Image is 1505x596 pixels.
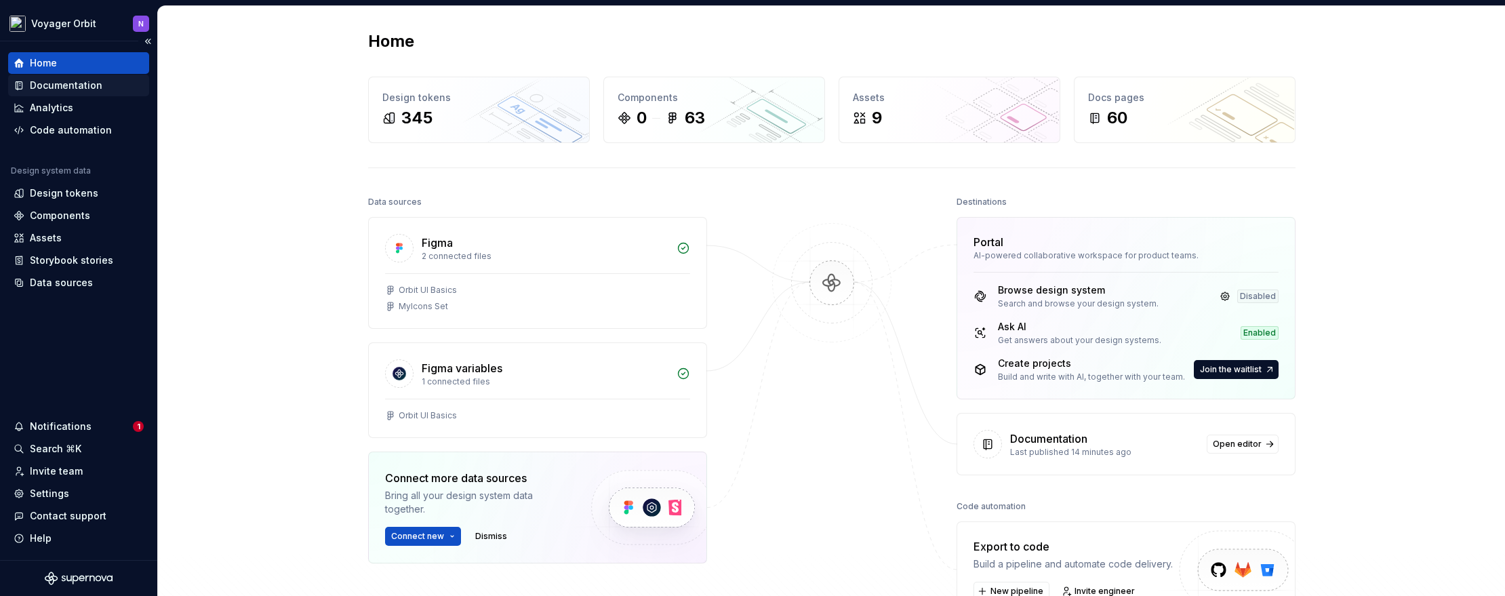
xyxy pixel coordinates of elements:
a: Figma2 connected filesOrbit UI BasicsMyIcons Set [368,217,707,329]
div: Documentation [30,79,102,92]
div: Figma variables [422,360,502,376]
div: Search and browse your design system. [998,298,1159,309]
a: Data sources [8,272,149,294]
div: Invite team [30,464,83,478]
div: 345 [401,107,433,129]
button: Connect new [385,527,461,546]
span: 1 [133,421,144,432]
h2: Home [368,31,414,52]
div: Export to code [974,538,1173,555]
div: Build and write with AI, together with your team. [998,372,1185,382]
a: Home [8,52,149,74]
div: Components [618,91,811,104]
button: Help [8,528,149,549]
div: Browse design system [998,283,1159,297]
div: Docs pages [1088,91,1281,104]
a: Docs pages60 [1074,77,1296,143]
a: Design tokens [8,182,149,204]
div: Settings [30,487,69,500]
div: Disabled [1237,290,1279,303]
a: Components063 [603,77,825,143]
div: Design tokens [382,91,576,104]
a: Code automation [8,119,149,141]
div: Design system data [11,165,91,176]
div: Portal [974,234,1003,250]
a: Storybook stories [8,250,149,271]
div: MyIcons Set [399,301,448,312]
div: AI-powered collaborative workspace for product teams. [974,250,1279,261]
a: Assets9 [839,77,1060,143]
div: Destinations [957,193,1007,212]
div: 1 connected files [422,376,668,387]
div: Voyager Orbit [31,17,96,31]
div: Analytics [30,101,73,115]
a: Assets [8,227,149,249]
div: Orbit UI Basics [399,410,457,421]
div: Create projects [998,357,1185,370]
div: Ask AI [998,320,1161,334]
button: Join the waitlist [1194,360,1279,379]
div: N [138,18,144,29]
a: Settings [8,483,149,504]
div: Enabled [1241,326,1279,340]
div: 60 [1107,107,1127,129]
div: Documentation [1010,431,1087,447]
div: Search ⌘K [30,442,81,456]
button: Search ⌘K [8,438,149,460]
button: Contact support [8,505,149,527]
div: Home [30,56,57,70]
div: Storybook stories [30,254,113,267]
button: Dismiss [469,527,513,546]
img: e5527c48-e7d1-4d25-8110-9641689f5e10.png [9,16,26,32]
div: Data sources [30,276,93,290]
div: Notifications [30,420,92,433]
div: Code automation [30,123,112,137]
div: Get answers about your design systems. [998,335,1161,346]
div: Assets [30,231,62,245]
div: 63 [685,107,705,129]
div: Figma [422,235,453,251]
a: Components [8,205,149,226]
div: Design tokens [30,186,98,200]
div: 2 connected files [422,251,668,262]
a: Invite team [8,460,149,482]
div: Build a pipeline and automate code delivery. [974,557,1173,571]
a: Analytics [8,97,149,119]
span: Open editor [1213,439,1262,450]
span: Dismiss [475,531,507,542]
div: Last published 14 minutes ago [1010,447,1199,458]
a: Design tokens345 [368,77,590,143]
div: Code automation [957,497,1026,516]
div: 0 [637,107,647,129]
div: Help [30,532,52,545]
div: Connect more data sources [385,470,568,486]
a: Documentation [8,75,149,96]
span: Join the waitlist [1200,364,1262,375]
div: Contact support [30,509,106,523]
div: Bring all your design system data together. [385,489,568,516]
button: Collapse sidebar [138,32,157,51]
div: Assets [853,91,1046,104]
div: Orbit UI Basics [399,285,457,296]
button: Voyager OrbitN [3,9,155,38]
a: Figma variables1 connected filesOrbit UI Basics [368,342,707,438]
button: Notifications1 [8,416,149,437]
div: Components [30,209,90,222]
span: Connect new [391,531,444,542]
div: Data sources [368,193,422,212]
svg: Supernova Logo [45,572,113,585]
div: 9 [872,107,882,129]
a: Open editor [1207,435,1279,454]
